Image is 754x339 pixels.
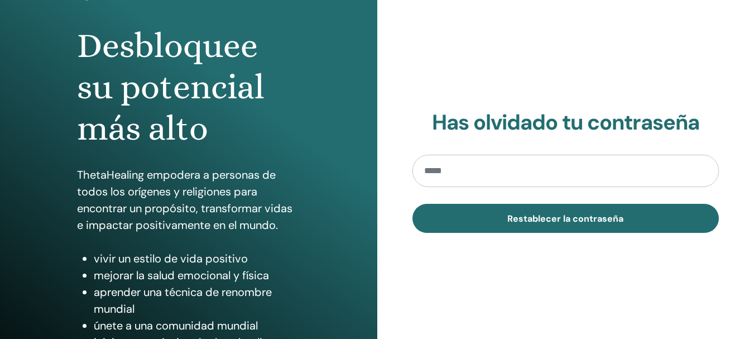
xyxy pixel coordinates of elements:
li: mejorar la salud emocional y física [94,267,300,284]
span: Restablecer la contraseña [507,213,623,225]
h1: Desbloquee su potencial más alto [77,25,300,150]
li: únete a una comunidad mundial [94,317,300,334]
li: vivir un estilo de vida positivo [94,250,300,267]
li: aprender una técnica de renombre mundial [94,284,300,317]
button: Restablecer la contraseña [412,204,719,233]
h2: Has olvidado tu contraseña [412,110,719,136]
p: ThetaHealing empodera a personas de todos los orígenes y religiones para encontrar un propósito, ... [77,166,300,233]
